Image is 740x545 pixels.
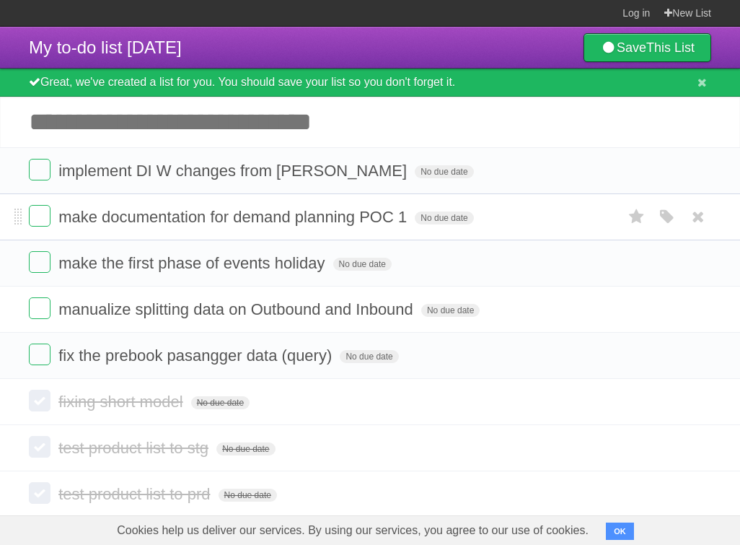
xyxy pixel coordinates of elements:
label: Star task [623,159,651,183]
label: Star task [623,205,651,229]
span: My to-do list [DATE] [29,38,182,57]
span: Cookies help us deliver our services. By using our services, you agree to our use of cookies. [102,516,603,545]
span: fixing short model [58,393,186,411]
label: Done [29,205,50,227]
span: No due date [216,442,275,455]
span: implement DI W changes from [PERSON_NAME] [58,162,410,180]
label: Star task [623,297,651,321]
span: No due date [421,304,480,317]
label: Star task [623,344,651,367]
span: test product list to prd [58,485,213,503]
span: No due date [415,212,473,224]
a: SaveThis List [583,33,711,62]
label: Done [29,344,50,365]
label: Done [29,297,50,319]
span: test product list to stg [58,439,212,457]
label: Done [29,390,50,411]
span: No due date [191,396,250,409]
span: No due date [340,350,398,363]
span: make the first phase of events holiday [58,254,328,272]
label: Done [29,436,50,458]
span: No due date [219,489,277,502]
label: Done [29,251,50,273]
label: Done [29,159,50,180]
button: OK [606,523,634,540]
span: make documentation for demand planning POC 1 [58,208,410,226]
span: No due date [415,165,473,178]
span: No due date [333,258,392,271]
span: manualize splitting data on Outbound and Inbound [58,300,417,318]
label: Star task [623,251,651,275]
b: This List [646,40,695,55]
label: Done [29,482,50,504]
span: fix the prebook pasangger data (query) [58,346,335,365]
